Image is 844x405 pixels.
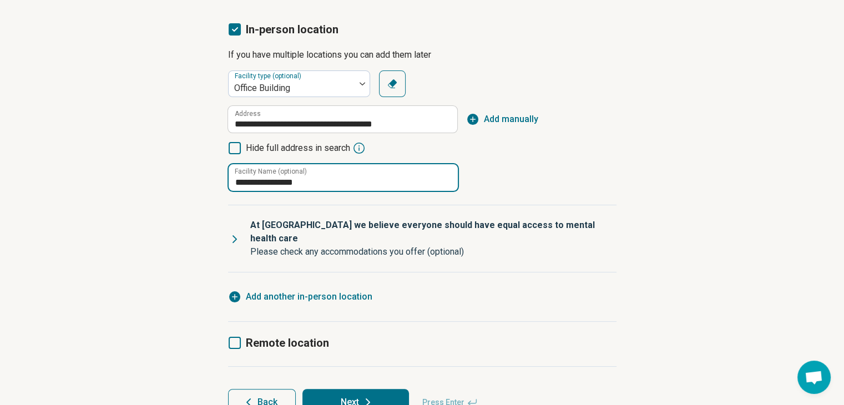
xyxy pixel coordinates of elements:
label: Address [235,110,261,117]
p: Please check any accommodations you offer (optional) [250,245,608,259]
span: Remote location [246,336,329,350]
p: If you have multiple locations you can add them later [228,48,616,62]
button: Add another in-person location [228,290,372,303]
label: Facility Name (optional) [235,168,307,175]
span: Add manually [484,113,538,126]
div: Open chat [797,361,831,394]
span: In-person location [246,23,338,36]
span: Hide full address in search [246,141,350,155]
p: At [GEOGRAPHIC_DATA] we believe everyone should have equal access to mental health care [250,219,608,245]
label: Facility type (optional) [235,73,304,80]
span: Add another in-person location [246,290,372,303]
button: Add manually [466,113,538,126]
summary: At [GEOGRAPHIC_DATA] we believe everyone should have equal access to mental health carePlease che... [228,205,616,272]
